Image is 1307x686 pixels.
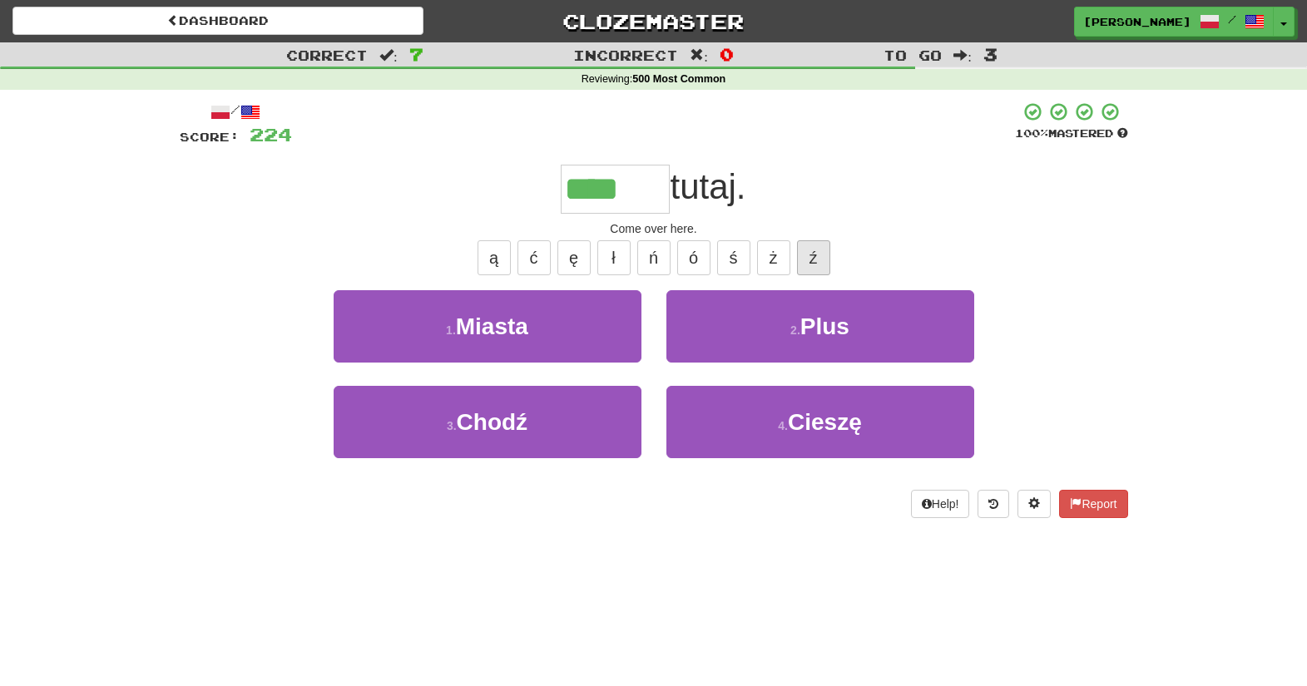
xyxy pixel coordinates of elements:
span: : [690,48,708,62]
span: 7 [409,44,423,64]
a: Dashboard [12,7,423,35]
button: Round history (alt+y) [978,490,1009,518]
div: / [180,101,292,122]
button: ó [677,240,710,275]
button: Help! [911,490,970,518]
button: ł [597,240,631,275]
span: tutaj. [670,167,745,206]
span: 100 % [1015,126,1048,140]
div: Mastered [1015,126,1128,141]
button: ę [557,240,591,275]
small: 4 . [778,419,788,432]
span: To go [884,47,942,63]
button: 1.Miasta [334,290,641,363]
button: ń [637,240,671,275]
small: 1 . [446,323,456,337]
span: Correct [286,47,368,63]
span: 3 [983,44,998,64]
span: Score: [180,130,240,144]
span: Incorrect [573,47,678,63]
strong: 500 Most Common [632,73,725,85]
button: ź [797,240,830,275]
small: 3 . [447,419,457,432]
span: / [1228,13,1236,25]
button: ć [517,240,551,275]
button: 2.Plus [666,290,974,363]
a: [PERSON_NAME] / [1074,7,1274,37]
button: ś [717,240,750,275]
span: 0 [720,44,734,64]
small: 2 . [790,323,800,337]
span: : [953,48,972,62]
button: ż [757,240,790,275]
span: Miasta [456,313,528,339]
span: 224 [250,124,292,145]
span: Cieszę [788,409,862,435]
span: [PERSON_NAME] [1083,14,1191,29]
div: Come over here. [180,220,1128,237]
button: 4.Cieszę [666,386,974,458]
span: Chodź [457,409,528,435]
span: : [379,48,398,62]
a: Clozemaster [448,7,859,36]
button: Report [1059,490,1127,518]
button: 3.Chodź [334,386,641,458]
span: Plus [800,313,849,339]
button: ą [478,240,511,275]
